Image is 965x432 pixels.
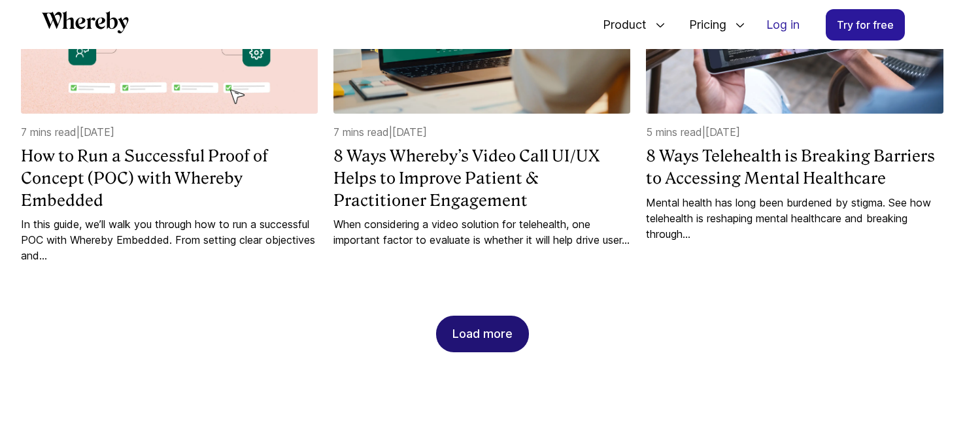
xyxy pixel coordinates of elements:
[826,9,905,41] a: Try for free
[646,124,943,140] p: 5 mins read | [DATE]
[646,195,943,242] a: Mental health has long been burdened by stigma. See how telehealth is reshaping mental healthcare...
[21,216,318,263] a: In this guide, we’ll walk you through how to run a successful POC with Whereby Embedded. From set...
[676,3,730,46] span: Pricing
[42,11,129,38] a: Whereby
[436,316,529,352] button: Load more
[333,216,630,248] a: When considering a video solution for telehealth, one important factor to evaluate is whether it ...
[590,3,650,46] span: Product
[333,124,630,140] p: 7 mins read | [DATE]
[21,124,318,140] p: 7 mins read | [DATE]
[646,145,943,189] a: 8 Ways Telehealth is Breaking Barriers to Accessing Mental Healthcare
[756,10,810,40] a: Log in
[42,11,129,33] svg: Whereby
[452,316,513,352] div: Load more
[21,145,318,211] a: How to Run a Successful Proof of Concept (POC) with Whereby Embedded
[333,145,630,211] a: 8 Ways Whereby’s Video Call UI/UX Helps to Improve Patient & Practitioner Engagement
